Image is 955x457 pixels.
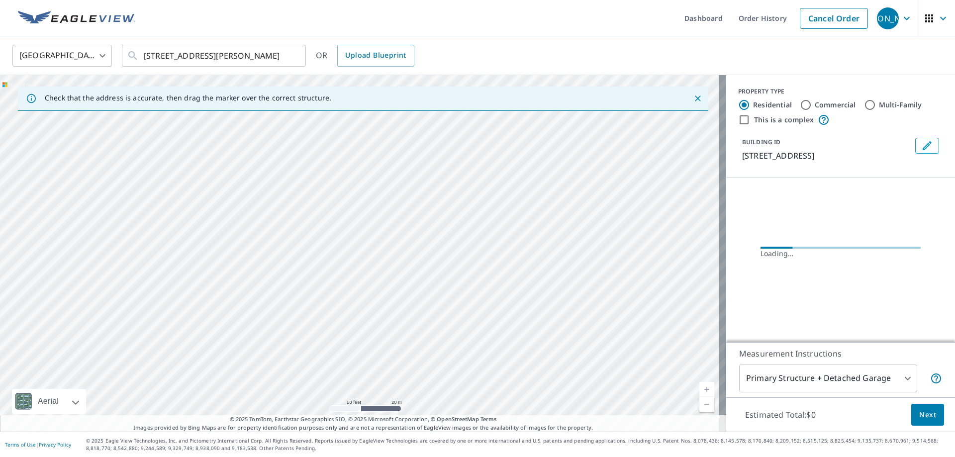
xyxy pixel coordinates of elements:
label: This is a complex [754,115,814,125]
a: Upload Blueprint [337,45,414,67]
a: Terms of Use [5,441,36,448]
input: Search by address or latitude-longitude [144,42,286,70]
div: Aerial [35,389,62,414]
span: Next [919,409,936,421]
span: Your report will include the primary structure and a detached garage if one exists. [930,372,942,384]
span: Upload Blueprint [345,49,406,62]
p: BUILDING ID [742,138,780,146]
p: © 2025 Eagle View Technologies, Inc. and Pictometry International Corp. All Rights Reserved. Repo... [86,437,950,452]
p: | [5,442,71,448]
div: [GEOGRAPHIC_DATA] [12,42,112,70]
a: OpenStreetMap [437,415,478,423]
div: PROPERTY TYPE [738,87,943,96]
a: Cancel Order [800,8,868,29]
label: Residential [753,100,792,110]
a: Privacy Policy [39,441,71,448]
div: Aerial [12,389,86,414]
label: Multi-Family [879,100,922,110]
label: Commercial [815,100,856,110]
p: [STREET_ADDRESS] [742,150,911,162]
a: Current Level 19, Zoom Out [699,397,714,412]
div: Loading… [761,249,921,259]
p: Measurement Instructions [739,348,942,360]
p: Check that the address is accurate, then drag the marker over the correct structure. [45,93,331,102]
button: Edit building 1 [915,138,939,154]
span: © 2025 TomTom, Earthstar Geographics SIO, © 2025 Microsoft Corporation, © [230,415,497,424]
div: Primary Structure + Detached Garage [739,365,917,392]
a: Current Level 19, Zoom In [699,382,714,397]
img: EV Logo [18,11,135,26]
div: [PERSON_NAME] [877,7,899,29]
a: Terms [480,415,497,423]
div: OR [316,45,414,67]
p: Estimated Total: $0 [737,404,824,426]
button: Close [691,92,704,105]
button: Next [911,404,944,426]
